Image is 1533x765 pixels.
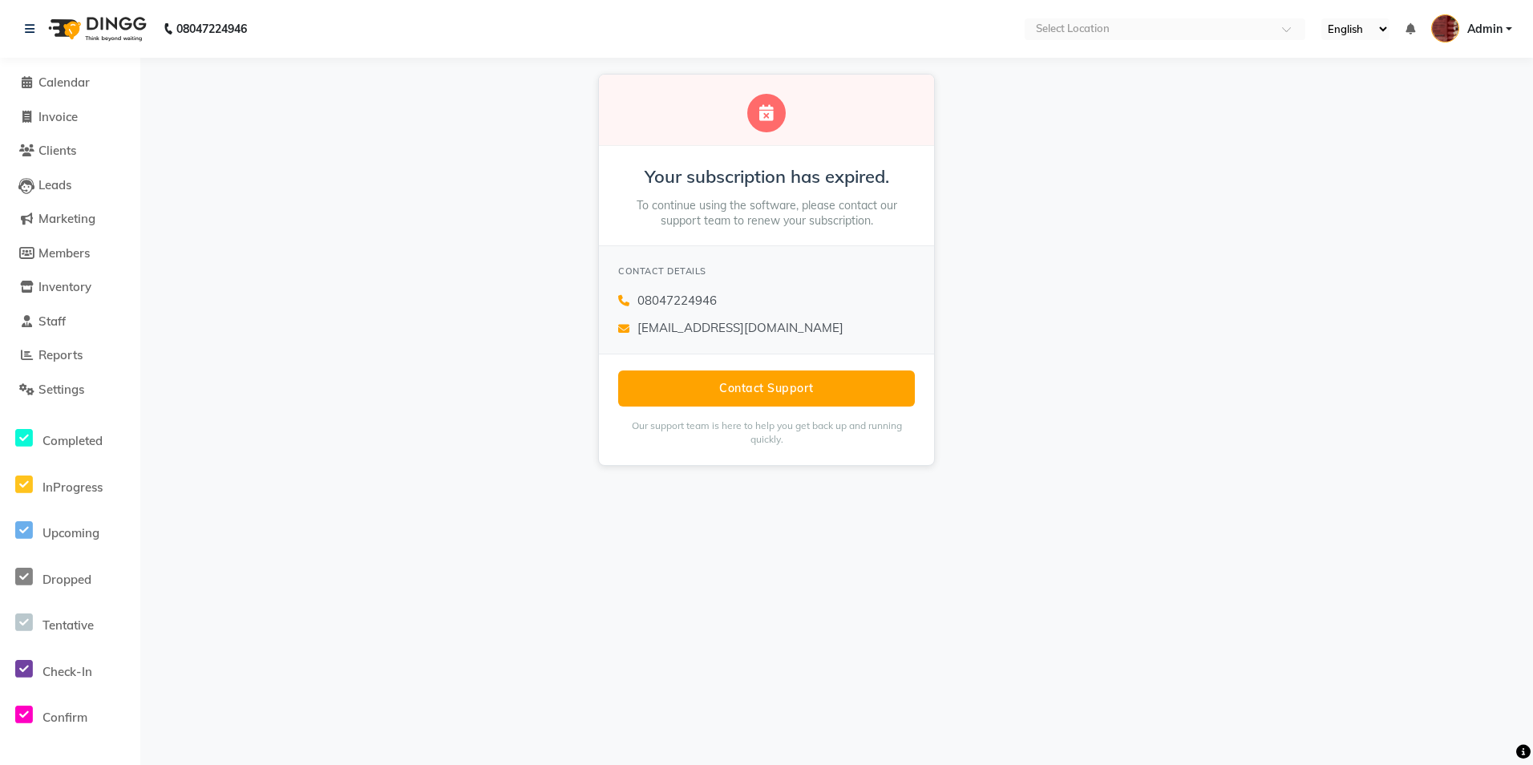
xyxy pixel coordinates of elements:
span: Upcoming [42,525,99,540]
span: 08047224946 [637,292,717,310]
a: Inventory [4,278,136,297]
span: CONTACT DETAILS [618,265,706,277]
span: Admin [1467,21,1503,38]
a: Marketing [4,210,136,229]
span: Staff [38,314,66,329]
span: Dropped [42,572,91,587]
span: Settings [38,382,84,397]
span: Clients [38,143,76,158]
span: Completed [42,433,103,448]
p: Our support team is here to help you get back up and running quickly. [618,419,915,447]
span: Calendar [38,75,90,90]
a: Settings [4,381,136,399]
a: Calendar [4,74,136,92]
a: Clients [4,142,136,160]
b: 08047224946 [176,6,247,51]
span: Check-In [42,664,92,679]
a: Staff [4,313,136,331]
span: [EMAIL_ADDRESS][DOMAIN_NAME] [637,319,843,338]
a: Reports [4,346,136,365]
a: Leads [4,176,136,195]
h2: Your subscription has expired. [618,165,915,188]
span: Reports [38,347,83,362]
span: Tentative [42,617,94,633]
span: Leads [38,177,71,192]
div: Select Location [1036,21,1110,37]
span: Members [38,245,90,261]
span: Inventory [38,279,91,294]
button: Contact Support [618,370,915,407]
span: Marketing [38,211,95,226]
a: Members [4,245,136,263]
img: logo [41,6,151,51]
a: Invoice [4,108,136,127]
span: Invoice [38,109,78,124]
span: InProgress [42,480,103,495]
p: To continue using the software, please contact our support team to renew your subscription. [618,198,915,229]
img: Admin [1431,14,1459,42]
